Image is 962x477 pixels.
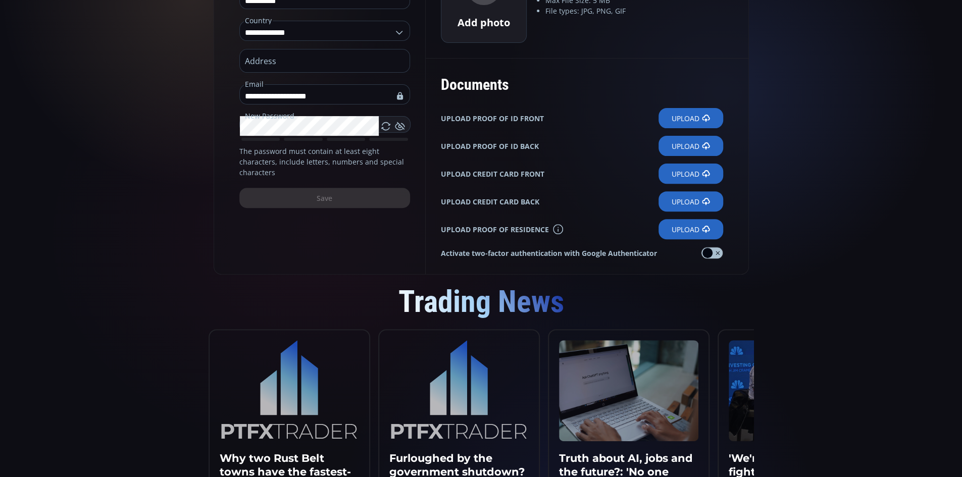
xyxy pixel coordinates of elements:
[659,164,723,184] label: Upload
[441,169,544,179] b: UPLOAD CREDIT CARD FRONT
[545,6,723,16] li: File types: JPG, PNG, GIF
[220,340,359,441] img: logo.c86ae0b5.svg
[441,113,544,124] b: UPLOAD PROOF OF ID FRONT
[659,108,723,128] label: Upload
[441,224,549,235] b: UPLOAD PROOF OF RESIDENCE
[441,141,539,151] b: UPLOAD PROOF OF ID BACK
[559,340,698,441] img: 108200695-1758204091659-gettyimages-2169853690-ACSL_laptop_website_Openai.jpeg
[441,196,539,207] b: UPLOAD CREDIT CARD BACK
[441,248,657,258] strong: Activate two-factor authentication with Google Authenticator
[729,340,868,441] img: 108208975-1759860674930-dsc_6135.jpg
[441,69,723,100] div: Documents
[659,219,723,239] label: Upload
[398,284,564,320] span: Trading News
[659,191,723,211] label: Upload
[389,340,529,441] img: logo.c86ae0b5.svg
[659,136,723,156] label: Upload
